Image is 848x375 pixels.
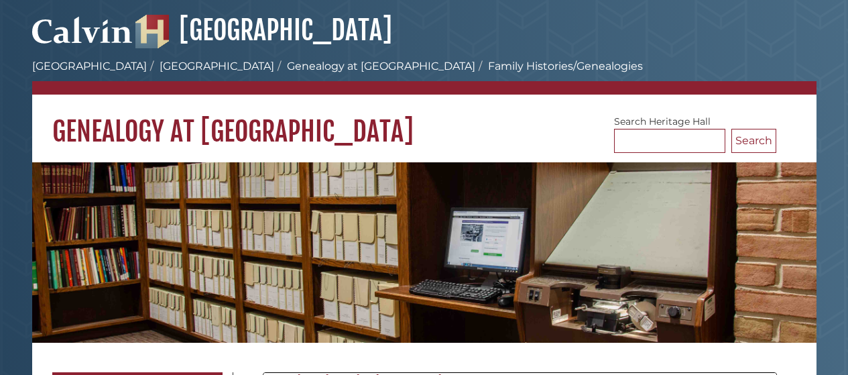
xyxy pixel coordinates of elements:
[135,15,169,48] img: Hekman Library Logo
[32,31,133,43] a: Calvin University
[135,13,392,47] a: [GEOGRAPHIC_DATA]
[32,11,133,48] img: Calvin
[475,58,643,74] li: Family Histories/Genealogies
[32,58,816,95] nav: breadcrumb
[32,60,147,72] a: [GEOGRAPHIC_DATA]
[287,60,475,72] a: Genealogy at [GEOGRAPHIC_DATA]
[32,95,816,148] h1: Genealogy at [GEOGRAPHIC_DATA]
[731,129,776,153] button: Search
[160,60,274,72] a: [GEOGRAPHIC_DATA]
